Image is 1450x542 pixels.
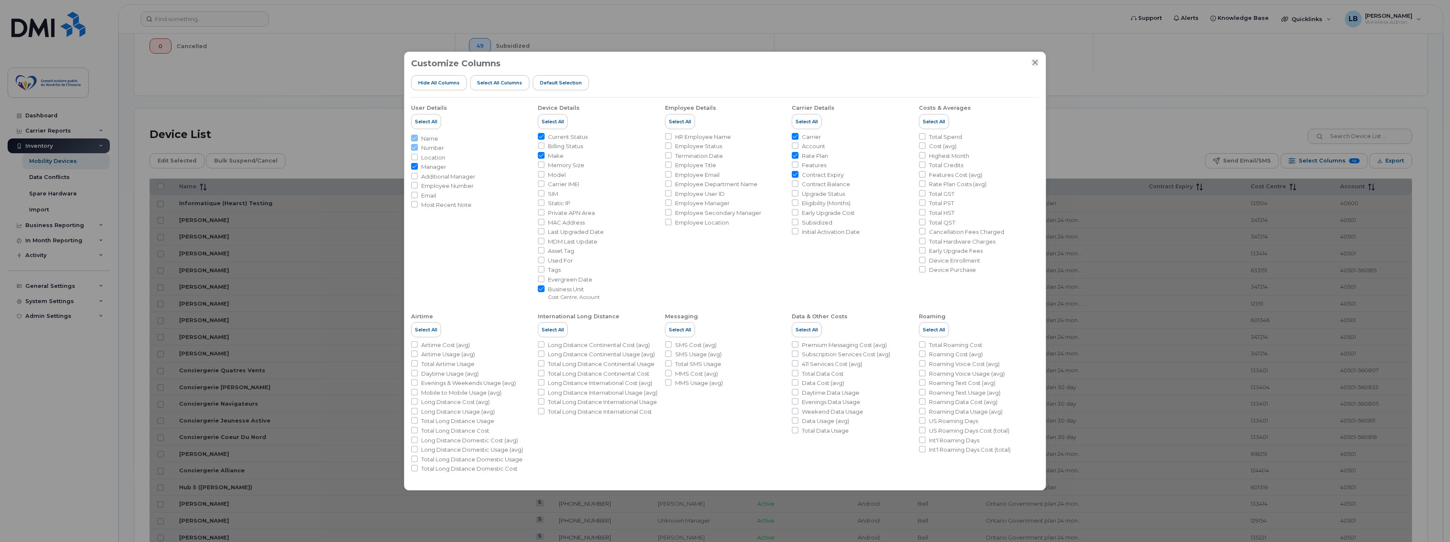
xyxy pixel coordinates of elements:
[421,465,518,473] span: Total Long Distance Domestic Cost
[421,154,445,162] span: Location
[421,201,472,209] span: Most Recent Note
[802,161,826,169] span: Features
[548,142,583,150] span: Billing Status
[415,326,437,333] span: Select All
[421,408,495,416] span: Long Distance Usage (avg)
[548,257,573,265] span: Used For
[796,118,818,125] span: Select All
[929,199,954,207] span: Total PST
[802,389,859,397] span: Daytime Data Usage
[1031,59,1039,66] button: Close
[792,322,822,337] button: Select All
[421,163,446,171] span: Manager
[929,228,1004,236] span: Cancellation Fees Charged
[919,322,949,337] button: Select All
[929,209,954,217] span: Total HST
[929,436,979,444] span: Int'l Roaming Days
[802,199,850,207] span: Eligibility (Months)
[802,398,860,406] span: Evenings Data Usage
[665,313,698,320] div: Messaging
[675,209,761,217] span: Employee Secondary Manager
[919,114,949,129] button: Select All
[411,104,447,112] div: User Details
[929,389,1000,397] span: Roaming Text Usage (avg)
[548,266,561,274] span: Tags
[477,79,522,86] span: Select all Columns
[548,285,600,293] span: Business Unit
[675,190,725,198] span: Employee User ID
[665,322,695,337] button: Select All
[669,118,691,125] span: Select All
[548,350,655,358] span: Long Distance Continental Usage (avg)
[802,219,832,227] span: Subsidized
[929,379,995,387] span: Roaming Text Cost (avg)
[411,322,441,337] button: Select All
[792,313,848,320] div: Data & Other Costs
[675,370,718,378] span: MMS Cost (avg)
[802,417,849,425] span: Data Usage (avg)
[802,180,850,188] span: Contract Balance
[802,341,887,349] span: Premium Messaging Cost (avg)
[548,341,650,349] span: Long Distance Continental Cost (avg)
[675,180,758,188] span: Employee Department Name
[929,398,998,406] span: Roaming Data Cost (avg)
[929,370,1005,378] span: Roaming Voice Usage (avg)
[538,313,619,320] div: International Long Distance
[675,219,729,227] span: Employee Location
[929,247,983,255] span: Early Upgrade Fees
[421,389,502,397] span: Mobile to Mobile Usage (avg)
[540,79,582,86] span: Default Selection
[929,350,983,358] span: Roaming Cost (avg)
[929,446,1011,454] span: Int'l Roaming Days Cost (total)
[923,118,945,125] span: Select All
[929,142,957,150] span: Cost (avg)
[538,114,568,129] button: Select All
[548,199,570,207] span: Static IP
[548,161,584,169] span: Memory Size
[675,161,716,169] span: Employee Title
[665,114,695,129] button: Select All
[548,276,592,284] span: Evergreen Date
[548,247,574,255] span: Asset Tag
[421,417,494,425] span: Total Long Distance Usage
[548,152,564,160] span: Make
[421,192,436,200] span: Email
[675,171,720,179] span: Employee Email
[411,313,433,320] div: Airtime
[538,104,580,112] div: Device Details
[548,219,585,227] span: MAC Address
[929,257,980,265] span: Device Enrollment
[548,190,558,198] span: SIM
[802,228,860,236] span: Initial Activation Date
[548,238,597,246] span: MDM Last Update
[548,398,657,406] span: Total Long Distance International Usage
[675,199,730,207] span: Employee Manager
[548,294,600,300] small: Cost Centre, Account
[802,190,845,198] span: Upgrade Status
[421,350,475,358] span: Airtime Usage (avg)
[792,114,822,129] button: Select All
[538,322,568,337] button: Select All
[470,75,530,90] button: Select all Columns
[411,59,501,68] h3: Customize Columns
[421,182,474,190] span: Employee Number
[929,133,962,141] span: Total Spend
[929,180,987,188] span: Rate Plan Costs (avg)
[548,379,652,387] span: Long Distance International Cost (avg)
[665,104,716,112] div: Employee Details
[548,389,657,397] span: Long Distance International Usage (avg)
[675,133,731,141] span: HR Employee Name
[802,209,855,217] span: Early Upgrade Cost
[802,350,890,358] span: Subscription Services Cost (avg)
[542,326,564,333] span: Select All
[929,161,963,169] span: Total Credits
[796,326,818,333] span: Select All
[929,190,954,198] span: Total GST
[421,360,474,368] span: Total Airtime Usage
[548,180,579,188] span: Carrier IMEI
[542,118,564,125] span: Select All
[929,171,982,179] span: Features Cost (avg)
[929,219,955,227] span: Total QST
[792,104,834,112] div: Carrier Details
[675,142,722,150] span: Employee Status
